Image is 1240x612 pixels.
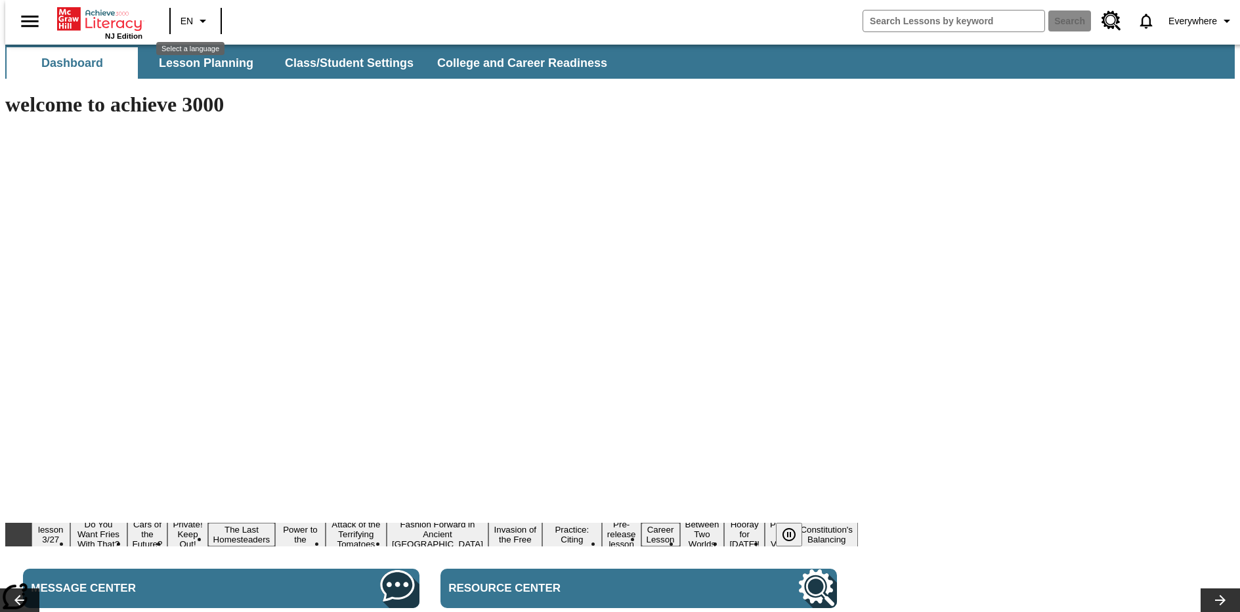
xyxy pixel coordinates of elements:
[488,513,542,556] button: Slide 9 The Invasion of the Free CD
[70,518,127,551] button: Slide 2 Do You Want Fries With That?
[641,523,680,546] button: Slide 12 Career Lesson
[32,513,70,556] button: Slide 1 Test lesson 3/27 en
[127,518,168,551] button: Slide 3 Cars of the Future?
[23,569,419,608] a: Message Center
[724,518,765,551] button: Slide 14 Hooray for Constitution Day!
[863,10,1044,31] input: search field
[140,47,272,79] button: Lesson Planning
[275,513,325,556] button: Slide 6 Solar Power to the People
[156,42,224,55] div: Select a language
[1129,4,1163,38] a: Notifications
[795,513,858,556] button: Slide 16 The Constitution's Balancing Act
[167,518,207,551] button: Slide 4 Private! Keep Out!
[57,6,142,32] a: Home
[427,47,618,79] button: College and Career Readiness
[57,5,142,40] div: Home
[1163,9,1240,33] button: Profile/Settings
[765,518,795,551] button: Slide 15 Point of View
[181,14,193,28] span: EN
[1168,14,1217,28] span: Everywhere
[602,518,641,551] button: Slide 11 Pre-release lesson
[542,513,602,556] button: Slide 10 Mixed Practice: Citing Evidence
[208,523,276,546] button: Slide 5 The Last Homesteaders
[105,32,142,40] span: NJ Edition
[1094,3,1129,39] a: Resource Center, Will open in new tab
[5,92,858,117] h1: welcome to achieve 3000
[274,47,424,79] button: Class/Student Settings
[5,47,619,79] div: SubNavbar
[5,45,1235,79] div: SubNavbar
[448,582,689,595] span: Resource Center
[11,2,49,41] button: Open side menu
[440,569,837,608] a: Resource Center, Will open in new tab
[1201,588,1240,612] button: Lesson carousel, Next
[387,518,488,551] button: Slide 8 Fashion Forward in Ancient Rome
[776,523,815,546] div: Pause
[175,9,217,33] button: Language: EN, Select a language
[7,47,138,79] button: Dashboard
[680,518,725,551] button: Slide 13 Between Two Worlds
[776,523,802,546] button: Pause
[31,582,272,595] span: Message Center
[326,518,387,551] button: Slide 7 Attack of the Terrifying Tomatoes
